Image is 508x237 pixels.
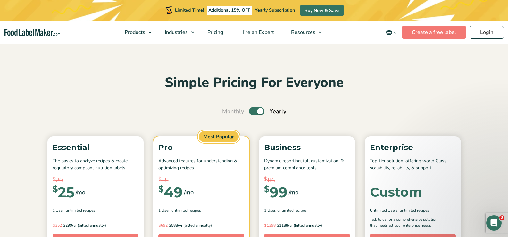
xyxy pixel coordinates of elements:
[205,29,224,36] span: Pricing
[264,185,270,193] span: $
[53,185,74,199] div: 25
[64,207,95,213] span: , Unlimited Recipes
[158,157,244,172] p: Advanced features for understanding & optimizing recipes
[63,223,65,228] span: $
[486,215,502,231] iframe: Intercom live chat
[53,175,55,183] span: $
[264,207,275,213] span: 1 User
[275,207,307,213] span: , Unlimited Recipes
[158,185,164,193] span: $
[158,175,161,183] span: $
[264,141,350,154] p: Business
[158,185,183,199] div: 49
[264,175,267,183] span: $
[370,207,398,213] span: Unlimited Users
[277,223,279,228] span: $
[232,21,281,44] a: Hire an Expert
[169,223,171,228] span: $
[264,223,276,228] del: 1398
[158,223,168,228] del: 692
[158,222,244,229] p: 588/yr (billed annually)
[198,130,240,143] span: Most Popular
[158,141,244,154] p: Pro
[53,157,138,172] p: The basics to analyze recipes & create regulatory compliant nutrition labels
[499,215,504,220] span: 3
[380,169,508,220] iframe: Intercom notifications message
[222,107,244,116] span: Monthly
[264,223,267,228] span: $
[76,188,85,197] span: /mo
[170,207,201,213] span: , Unlimited Recipes
[267,175,275,185] span: 116
[158,223,161,228] span: $
[370,216,444,229] p: Talk to us for a comprehensive solution that meets all your enterprise needs
[53,222,138,229] p: 299/yr (billed annually)
[207,6,252,15] span: Additional 15% OFF
[53,223,55,228] span: $
[184,188,194,197] span: /mo
[264,157,350,172] p: Dynamic reporting, full customization, & premium compliance tools
[161,175,169,185] span: 58
[53,141,138,154] p: Essential
[249,107,264,115] label: Toggle
[116,21,155,44] a: Products
[123,29,146,36] span: Products
[264,185,287,199] div: 99
[163,29,188,36] span: Industries
[470,26,504,39] a: Login
[300,5,344,16] a: Buy Now & Save
[158,207,170,213] span: 1 User
[44,74,464,92] h2: Simple Pricing For Everyone
[402,26,466,39] a: Create a free label
[53,207,64,213] span: 1 User
[370,141,456,154] p: Enterprise
[289,188,298,197] span: /mo
[370,186,422,199] div: Custom
[289,29,316,36] span: Resources
[370,157,456,172] p: Top-tier solution, offering world Class scalability, reliability, & support
[175,7,204,13] span: Limited Time!
[53,223,62,228] del: 352
[238,29,275,36] span: Hire an Expert
[199,21,230,44] a: Pricing
[55,175,63,185] span: 29
[53,185,58,193] span: $
[264,222,350,229] p: 1188/yr (billed annually)
[283,21,325,44] a: Resources
[270,107,286,116] span: Yearly
[156,21,197,44] a: Industries
[255,7,295,13] span: Yearly Subscription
